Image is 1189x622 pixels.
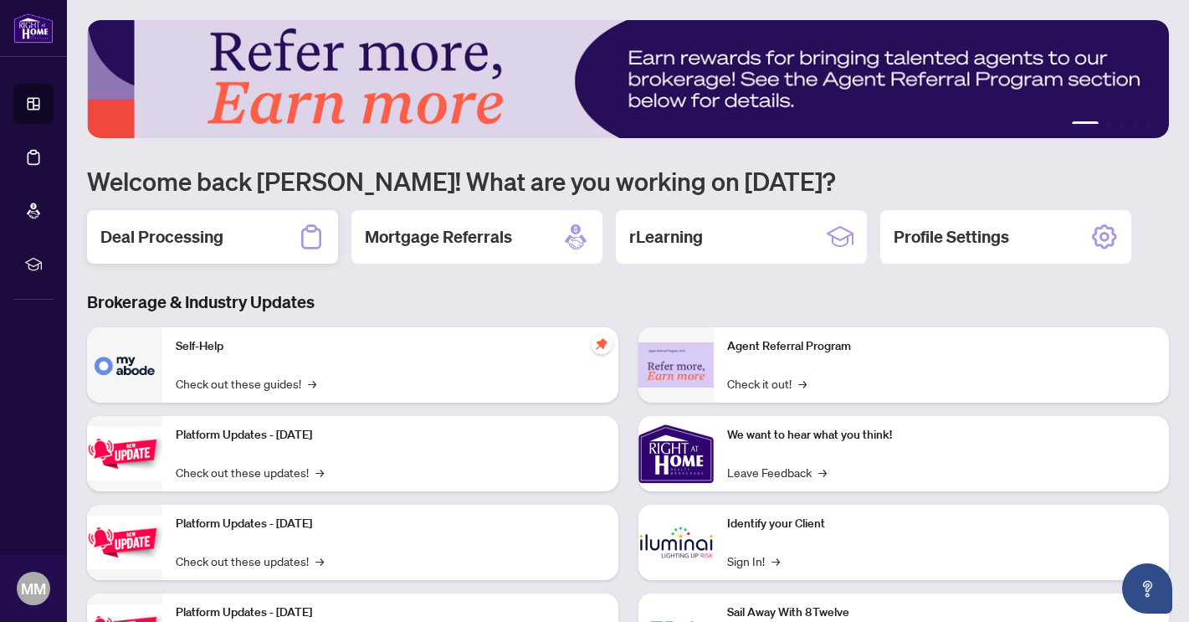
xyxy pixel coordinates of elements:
a: Check it out!→ [727,374,807,393]
button: 3 [1119,121,1125,128]
span: → [308,374,316,393]
img: Slide 0 [87,20,1169,138]
p: Platform Updates - [DATE] [176,426,605,445]
p: Identify your Client [727,515,1156,533]
img: Platform Updates - July 8, 2025 [87,516,162,568]
img: logo [13,13,54,44]
h2: Profile Settings [894,225,1009,249]
p: Sail Away With 8Twelve [727,604,1156,622]
button: Open asap [1122,563,1172,614]
img: Agent Referral Program [638,342,714,388]
a: Check out these guides!→ [176,374,316,393]
h2: Deal Processing [100,225,223,249]
img: Platform Updates - July 21, 2025 [87,427,162,480]
span: → [315,463,324,481]
span: → [771,552,780,570]
a: Sign In!→ [727,552,780,570]
h2: rLearning [629,225,703,249]
button: 4 [1132,121,1139,128]
a: Leave Feedback→ [727,463,827,481]
img: Identify your Client [638,505,714,580]
a: Check out these updates!→ [176,552,324,570]
p: Self-Help [176,337,605,356]
button: 1 [1072,121,1099,128]
span: → [818,463,827,481]
p: Platform Updates - [DATE] [176,515,605,533]
h2: Mortgage Referrals [365,225,512,249]
a: Check out these updates!→ [176,463,324,481]
p: We want to hear what you think! [727,426,1156,445]
button: 2 [1105,121,1112,128]
p: Agent Referral Program [727,337,1156,356]
span: → [798,374,807,393]
span: → [315,552,324,570]
h3: Brokerage & Industry Updates [87,290,1169,314]
span: pushpin [592,334,612,354]
h1: Welcome back [PERSON_NAME]! What are you working on [DATE]? [87,165,1169,197]
button: 5 [1145,121,1152,128]
img: We want to hear what you think! [638,416,714,491]
p: Platform Updates - [DATE] [176,604,605,622]
img: Self-Help [87,327,162,403]
span: MM [21,577,46,600]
